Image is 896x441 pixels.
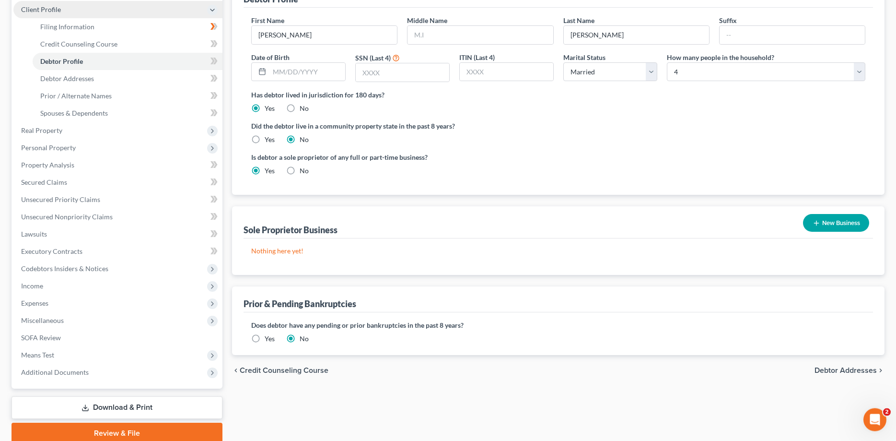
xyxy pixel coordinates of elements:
[251,121,865,131] label: Did the debtor live in a community property state in the past 8 years?
[33,36,222,53] a: Credit Counseling Course
[251,246,865,256] p: Nothing here yet!
[33,53,222,70] a: Debtor Profile
[300,166,309,176] label: No
[251,52,290,62] label: Date of Birth
[13,329,222,346] a: SOFA Review
[300,334,309,344] label: No
[719,15,737,25] label: Suffix
[407,15,447,25] label: Middle Name
[40,40,117,48] span: Credit Counseling Course
[815,367,884,374] button: Debtor Addresses chevron_right
[33,87,222,105] a: Prior / Alternate Names
[33,105,222,122] a: Spouses & Dependents
[265,104,275,113] label: Yes
[265,166,275,176] label: Yes
[21,282,43,290] span: Income
[13,243,222,260] a: Executory Contracts
[13,226,222,243] a: Lawsuits
[21,178,67,186] span: Secured Claims
[40,57,83,65] span: Debtor Profile
[21,247,82,255] span: Executory Contracts
[265,334,275,344] label: Yes
[40,23,94,31] span: Filing Information
[251,15,284,25] label: First Name
[232,367,240,374] i: chevron_left
[240,367,328,374] span: Credit Counseling Course
[21,334,61,342] span: SOFA Review
[720,26,865,44] input: --
[21,351,54,359] span: Means Test
[356,63,449,82] input: XXXX
[667,52,774,62] label: How many people in the household?
[21,213,113,221] span: Unsecured Nonpriority Claims
[863,408,886,431] iframe: Intercom live chat
[563,15,594,25] label: Last Name
[300,135,309,144] label: No
[21,230,47,238] span: Lawsuits
[12,396,222,419] a: Download & Print
[232,367,328,374] button: chevron_left Credit Counseling Course
[251,320,865,330] label: Does debtor have any pending or prior bankruptcies in the past 8 years?
[563,52,605,62] label: Marital Status
[269,63,345,81] input: MM/DD/YYYY
[883,408,891,416] span: 2
[460,63,553,81] input: XXXX
[21,126,62,134] span: Real Property
[21,368,89,376] span: Additional Documents
[877,367,884,374] i: chevron_right
[21,5,61,13] span: Client Profile
[40,74,94,83] span: Debtor Addresses
[244,298,356,310] div: Prior & Pending Bankruptcies
[21,316,64,324] span: Miscellaneous
[564,26,709,44] input: --
[252,26,397,44] input: --
[244,224,337,236] div: Sole Proprietor Business
[13,191,222,208] a: Unsecured Priority Claims
[13,208,222,226] a: Unsecured Nonpriority Claims
[40,109,108,117] span: Spouses & Dependents
[13,174,222,191] a: Secured Claims
[407,26,553,44] input: M.I
[21,264,108,273] span: Codebtors Insiders & Notices
[355,53,391,63] label: SSN (Last 4)
[21,299,48,307] span: Expenses
[300,104,309,113] label: No
[251,152,553,162] label: Is debtor a sole proprietor of any full or part-time business?
[33,70,222,87] a: Debtor Addresses
[265,135,275,144] label: Yes
[815,367,877,374] span: Debtor Addresses
[21,161,74,169] span: Property Analysis
[459,52,495,62] label: ITIN (Last 4)
[13,156,222,174] a: Property Analysis
[33,18,222,36] a: Filing Information
[40,92,112,100] span: Prior / Alternate Names
[21,195,100,203] span: Unsecured Priority Claims
[803,214,869,232] button: New Business
[251,90,865,100] label: Has debtor lived in jurisdiction for 180 days?
[21,143,76,152] span: Personal Property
